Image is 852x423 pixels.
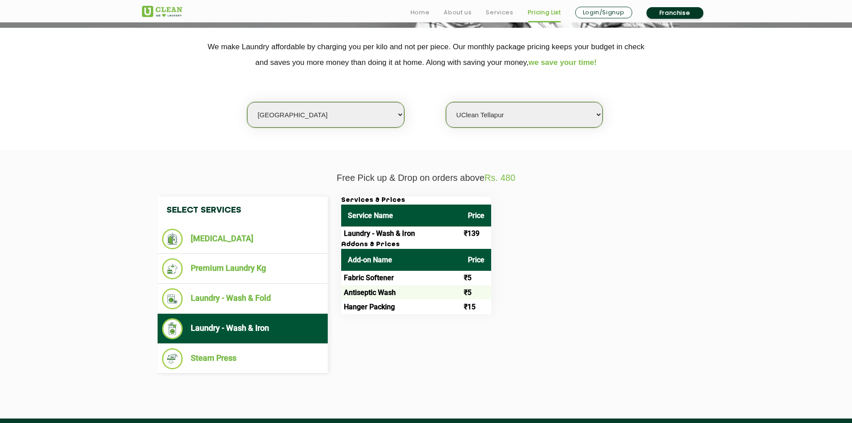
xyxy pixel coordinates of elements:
[341,241,491,249] h3: Addons & Prices
[162,258,323,279] li: Premium Laundry Kg
[444,7,471,18] a: About us
[575,7,632,18] a: Login/Signup
[646,7,703,19] a: Franchise
[341,249,461,271] th: Add-on Name
[162,318,323,339] li: Laundry - Wash & Iron
[341,226,461,241] td: Laundry - Wash & Iron
[461,299,491,314] td: ₹15
[341,271,461,285] td: Fabric Softener
[162,288,183,309] img: Laundry - Wash & Fold
[461,271,491,285] td: ₹5
[158,197,328,224] h4: Select Services
[411,7,430,18] a: Home
[142,39,711,70] p: We make Laundry affordable by charging you per kilo and not per piece. Our monthly package pricin...
[162,229,183,249] img: Dry Cleaning
[341,285,461,299] td: Antiseptic Wash
[142,6,182,17] img: UClean Laundry and Dry Cleaning
[142,173,711,183] p: Free Pick up & Drop on orders above
[162,229,323,249] li: [MEDICAL_DATA]
[461,285,491,299] td: ₹5
[341,299,461,314] td: Hanger Packing
[162,318,183,339] img: Laundry - Wash & Iron
[341,197,491,205] h3: Services & Prices
[162,348,323,369] li: Steam Press
[461,249,491,271] th: Price
[461,226,491,241] td: ₹139
[529,58,597,67] span: we save your time!
[461,205,491,226] th: Price
[528,7,561,18] a: Pricing List
[486,7,513,18] a: Services
[162,288,323,309] li: Laundry - Wash & Fold
[341,205,461,226] th: Service Name
[484,173,515,183] span: Rs. 480
[162,258,183,279] img: Premium Laundry Kg
[162,348,183,369] img: Steam Press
